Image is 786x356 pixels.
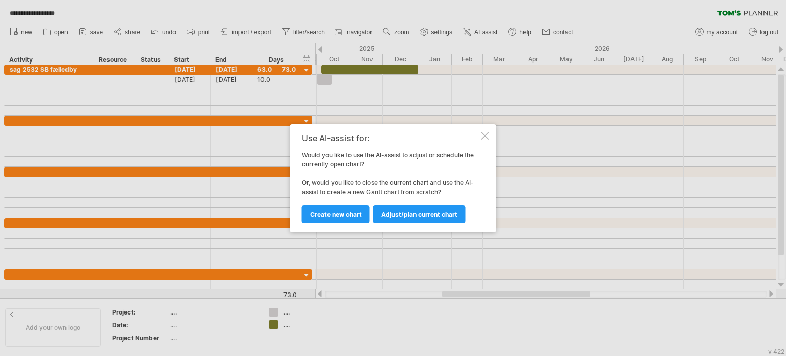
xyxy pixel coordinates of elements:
a: Adjust/plan current chart [373,205,466,223]
div: Would you like to use the AI-assist to adjust or schedule the currently open chart? Or, would you... [302,134,479,223]
div: Use AI-assist for: [302,134,479,143]
span: Adjust/plan current chart [381,211,457,218]
span: Create new chart [310,211,362,218]
a: Create new chart [302,205,370,223]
